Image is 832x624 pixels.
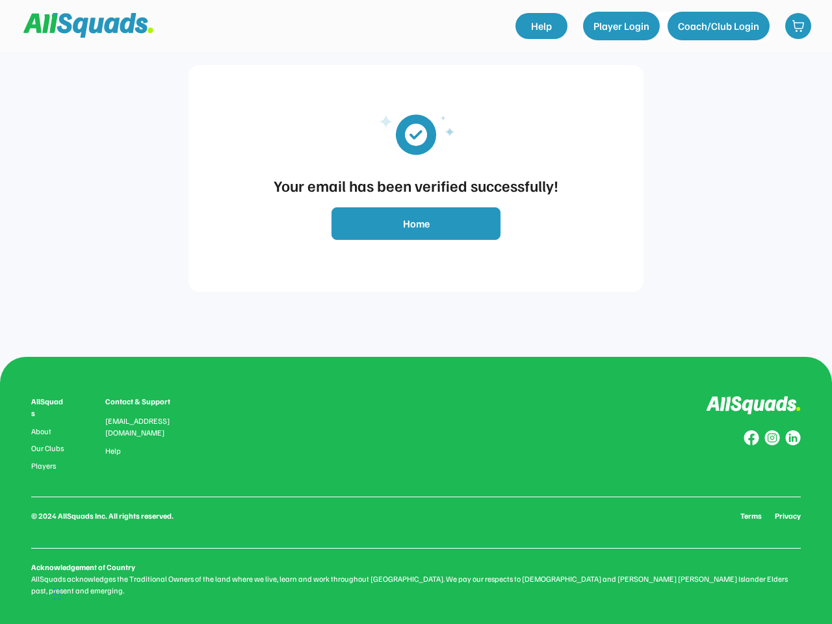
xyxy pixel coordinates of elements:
[740,510,762,522] a: Terms
[583,12,660,40] button: Player Login
[105,415,186,439] div: [EMAIL_ADDRESS][DOMAIN_NAME]
[331,207,500,240] button: Home
[357,104,474,163] img: email_verified_updated.svg
[668,12,770,40] button: Coach/Club Login
[31,562,135,573] div: Acknowledgement of Country
[764,430,780,446] img: Group%20copy%207.svg
[775,510,801,522] a: Privacy
[706,396,801,415] img: Logo%20inverted.svg
[31,427,66,436] a: About
[105,447,121,456] a: Help
[31,510,174,522] div: © 2024 AllSquads Inc. All rights reserved.
[792,19,805,32] img: shopping-cart-01%20%281%29.svg
[201,174,630,197] div: Your email has been verified successfully!
[785,430,801,446] img: Group%20copy%206.svg
[744,430,759,446] img: Group%20copy%208.svg
[515,13,567,39] a: Help
[31,461,66,471] a: Players
[31,573,801,597] div: AllSquads acknowledges the Traditional Owners of the land where we live, learn and work throughou...
[31,396,66,419] div: AllSquads
[23,13,153,38] img: Squad%20Logo.svg
[105,396,186,408] div: Contact & Support
[31,444,66,453] a: Our Clubs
